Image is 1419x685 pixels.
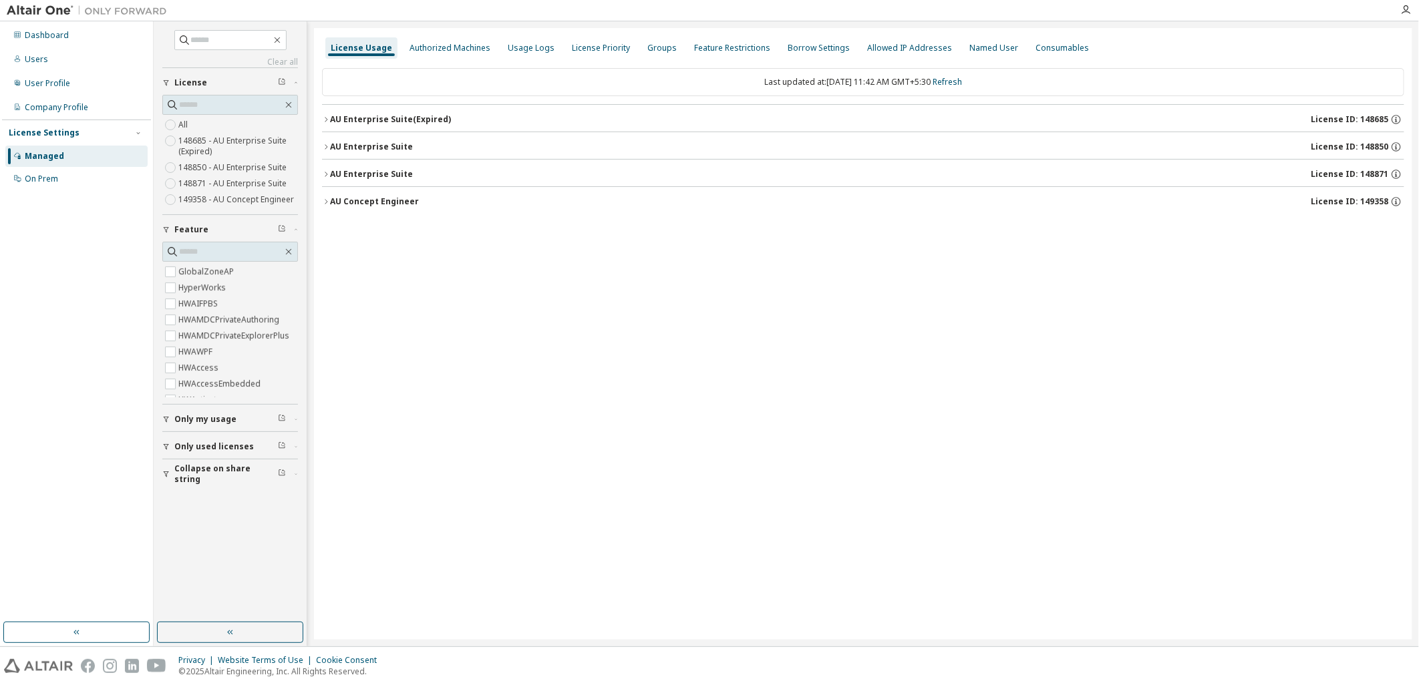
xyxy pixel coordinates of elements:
label: 148685 - AU Enterprise Suite (Expired) [178,133,298,160]
div: Last updated at: [DATE] 11:42 AM GMT+5:30 [322,68,1404,96]
div: Users [25,54,48,65]
label: HWActivate [178,392,224,408]
label: All [178,117,190,133]
img: altair_logo.svg [4,659,73,673]
div: Authorized Machines [410,43,490,53]
img: facebook.svg [81,659,95,673]
div: AU Enterprise Suite [330,169,413,180]
div: Feature Restrictions [694,43,770,53]
span: Clear filter [278,469,286,479]
div: Allowed IP Addresses [867,43,952,53]
label: 149358 - AU Concept Engineer [178,192,297,208]
div: Website Terms of Use [218,655,316,666]
div: Consumables [1036,43,1089,53]
div: AU Enterprise Suite [330,142,413,152]
label: 148871 - AU Enterprise Suite [178,176,289,192]
a: Refresh [933,76,962,87]
span: License ID: 149358 [1311,196,1388,207]
button: AU Enterprise Suite(Expired)License ID: 148685 [322,105,1404,134]
label: 148850 - AU Enterprise Suite [178,160,289,176]
div: AU Enterprise Suite (Expired) [330,114,451,125]
button: AU Enterprise SuiteLicense ID: 148871 [322,160,1404,189]
span: Feature [174,224,208,235]
div: Named User [969,43,1018,53]
label: HWAMDCPrivateExplorerPlus [178,328,292,344]
button: Only used licenses [162,432,298,461]
div: Groups [647,43,677,53]
span: Clear filter [278,224,286,235]
label: HWAccessEmbedded [178,376,263,392]
span: Clear filter [278,414,286,425]
span: Only my usage [174,414,236,425]
div: Managed [25,151,64,162]
div: User Profile [25,78,70,89]
label: HWAWPF [178,344,215,360]
label: HWAccess [178,360,221,376]
label: GlobalZoneAP [178,264,236,280]
span: License ID: 148685 [1311,114,1388,125]
div: License Settings [9,128,80,138]
span: License ID: 148871 [1311,169,1388,180]
button: License [162,68,298,97]
p: © 2025 Altair Engineering, Inc. All Rights Reserved. [178,666,385,677]
img: instagram.svg [103,659,117,673]
a: Clear all [162,57,298,67]
label: HWAIFPBS [178,296,220,312]
img: linkedin.svg [125,659,139,673]
img: youtube.svg [147,659,166,673]
div: Company Profile [25,102,88,113]
button: Collapse on share string [162,459,298,489]
button: AU Enterprise SuiteLicense ID: 148850 [322,132,1404,162]
span: Clear filter [278,77,286,88]
button: Feature [162,215,298,244]
span: Only used licenses [174,441,254,452]
div: On Prem [25,174,58,184]
label: HyperWorks [178,280,228,296]
div: License Usage [331,43,392,53]
span: License ID: 148850 [1311,142,1388,152]
div: Dashboard [25,30,69,41]
div: Borrow Settings [788,43,850,53]
label: HWAMDCPrivateAuthoring [178,312,282,328]
div: Usage Logs [508,43,555,53]
span: License [174,77,207,88]
div: License Priority [572,43,630,53]
div: Cookie Consent [316,655,385,666]
img: Altair One [7,4,174,17]
div: AU Concept Engineer [330,196,419,207]
button: Only my usage [162,405,298,434]
span: Collapse on share string [174,463,278,485]
span: Clear filter [278,441,286,452]
button: AU Concept EngineerLicense ID: 149358 [322,187,1404,216]
div: Privacy [178,655,218,666]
